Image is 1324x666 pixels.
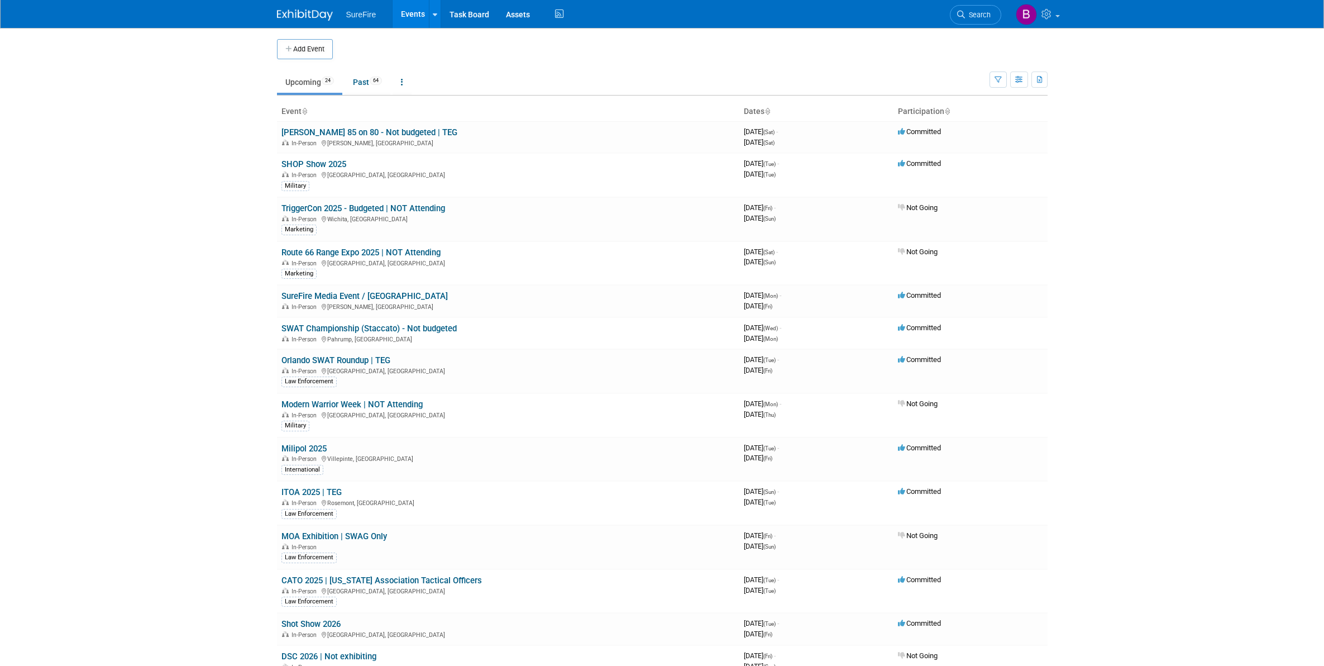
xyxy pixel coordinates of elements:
span: (Tue) [763,577,776,583]
span: Committed [898,291,941,299]
span: - [777,444,779,452]
span: (Sat) [763,129,775,135]
span: (Fri) [763,368,772,374]
span: (Fri) [763,205,772,211]
div: [GEOGRAPHIC_DATA], [GEOGRAPHIC_DATA] [281,630,735,639]
a: Modern Warrior Week | NOT Attending [281,399,423,410]
span: [DATE] [744,531,776,540]
a: CATO 2025 | [US_STATE] Association Tactical Officers [281,575,482,586]
span: [DATE] [744,399,781,408]
div: Pahrump, [GEOGRAPHIC_DATA] [281,334,735,343]
div: [PERSON_NAME], [GEOGRAPHIC_DATA] [281,302,735,311]
span: [DATE] [744,138,775,146]
span: (Tue) [763,161,776,167]
span: [DATE] [744,355,779,364]
span: Committed [898,324,941,332]
a: Shot Show 2026 [281,619,341,629]
span: (Sun) [763,259,776,265]
th: Event [277,102,739,121]
span: In-Person [291,412,320,419]
img: In-Person Event [282,140,289,145]
span: (Fri) [763,533,772,539]
span: - [777,575,779,584]
a: Route 66 Range Expo 2025 | NOT Attending [281,248,441,258]
span: Not Going [898,248,938,256]
span: [DATE] [744,444,779,452]
span: [DATE] [744,334,778,342]
span: Committed [898,444,941,452]
span: Committed [898,619,941,627]
span: [DATE] [744,324,781,332]
span: Committed [898,575,941,584]
th: Dates [739,102,893,121]
span: (Tue) [763,499,776,506]
img: In-Person Event [282,455,289,461]
img: In-Person Event [282,216,289,221]
div: [GEOGRAPHIC_DATA], [GEOGRAPHIC_DATA] [281,258,735,267]
th: Participation [893,102,1048,121]
div: [GEOGRAPHIC_DATA], [GEOGRAPHIC_DATA] [281,410,735,419]
a: Milipol 2025 [281,444,327,454]
span: (Sat) [763,140,775,146]
span: [DATE] [744,203,776,212]
span: (Mon) [763,336,778,342]
span: (Tue) [763,172,776,178]
a: Orlando SWAT Roundup | TEG [281,355,390,365]
img: In-Person Event [282,260,289,265]
span: [DATE] [744,487,779,496]
span: - [777,355,779,364]
span: [DATE] [744,159,779,168]
a: MOA Exhibition | SWAG Only [281,531,387,541]
span: (Fri) [763,631,772,638]
span: In-Person [291,544,320,551]
span: (Fri) [763,303,772,310]
span: (Tue) [763,357,776,363]
span: (Sun) [763,216,776,222]
span: - [774,203,776,212]
a: SHOP Show 2025 [281,159,346,169]
span: In-Person [291,499,320,507]
div: Law Enforcement [281,597,337,607]
span: - [780,324,781,332]
span: [DATE] [744,586,776,594]
span: [DATE] [744,214,776,222]
div: [PERSON_NAME], [GEOGRAPHIC_DATA] [281,138,735,147]
div: International [281,465,323,475]
span: (Sun) [763,544,776,550]
span: (Fri) [763,455,772,462]
span: (Fri) [763,653,772,659]
img: In-Person Event [282,336,289,341]
a: Sort by Event Name [302,107,307,116]
span: (Tue) [763,445,776,451]
img: In-Person Event [282,412,289,417]
span: In-Person [291,631,320,639]
span: In-Person [291,140,320,147]
span: 64 [370,77,382,85]
div: Military [281,421,309,431]
img: In-Person Event [282,544,289,549]
span: In-Person [291,216,320,223]
span: (Tue) [763,621,776,627]
div: [GEOGRAPHIC_DATA], [GEOGRAPHIC_DATA] [281,366,735,375]
span: - [776,127,778,136]
span: - [777,487,779,496]
img: In-Person Event [282,631,289,637]
div: Marketing [281,269,317,279]
a: Past64 [345,72,390,93]
span: [DATE] [744,258,776,266]
span: (Sun) [763,489,776,495]
span: [DATE] [744,630,772,638]
a: [PERSON_NAME] 85 on 80 - Not budgeted | TEG [281,127,457,137]
img: ExhibitDay [277,9,333,21]
div: Wichita, [GEOGRAPHIC_DATA] [281,214,735,223]
div: Military [281,181,309,191]
img: In-Person Event [282,368,289,373]
span: In-Person [291,260,320,267]
img: In-Person Event [282,588,289,593]
a: DSC 2026 | Not exhibiting [281,651,376,662]
span: [DATE] [744,619,779,627]
div: [GEOGRAPHIC_DATA], [GEOGRAPHIC_DATA] [281,170,735,179]
span: Committed [898,159,941,168]
div: Law Enforcement [281,377,337,387]
span: 24 [322,77,334,85]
